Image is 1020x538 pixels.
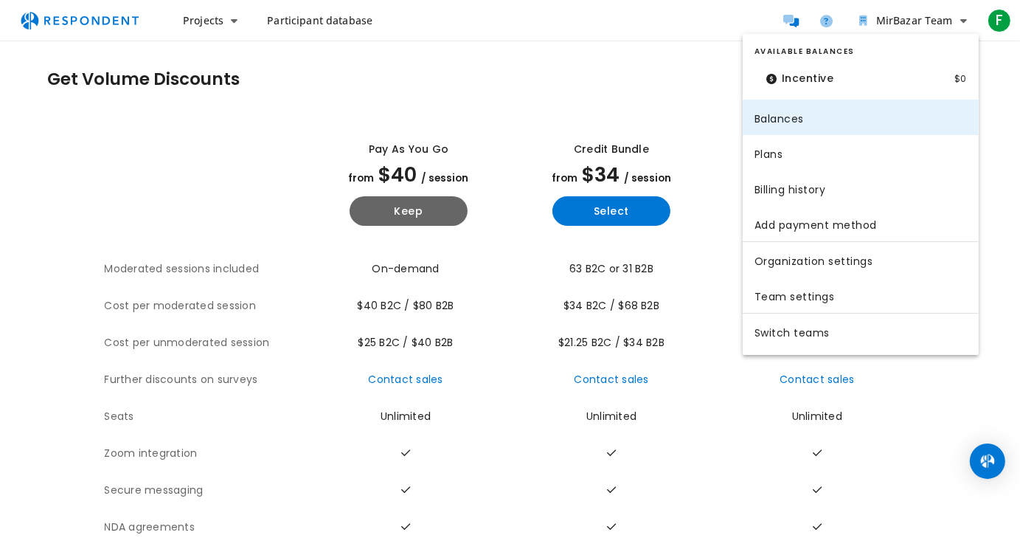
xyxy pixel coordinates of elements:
h2: Available Balances [754,46,967,58]
dd: $0 [954,63,967,94]
a: Billing balances [743,100,979,135]
section: Team balance summary [743,40,979,100]
a: Add payment method [743,206,979,241]
div: Open Intercom Messenger [970,444,1005,479]
a: Billing history [743,170,979,206]
a: Team settings [743,277,979,313]
a: Switch teams [743,314,979,349]
dt: Incentive [754,63,846,94]
a: Organization settings [743,242,979,277]
a: Billing plans [743,135,979,170]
